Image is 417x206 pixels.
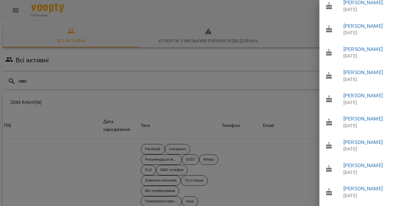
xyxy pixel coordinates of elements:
p: [DATE] [343,7,412,13]
a: [PERSON_NAME] [343,185,383,192]
p: [DATE] [343,169,412,176]
a: [PERSON_NAME] [343,69,383,75]
p: [DATE] [343,123,412,129]
p: [DATE] [343,146,412,152]
a: [PERSON_NAME] [343,116,383,122]
p: [DATE] [343,76,412,83]
p: [DATE] [343,53,412,59]
p: [DATE] [343,30,412,36]
p: [DATE] [343,100,412,106]
p: [DATE] [343,193,412,199]
a: [PERSON_NAME] [343,23,383,29]
a: [PERSON_NAME] [343,92,383,99]
a: [PERSON_NAME] [343,46,383,52]
a: [PERSON_NAME] [343,139,383,145]
a: [PERSON_NAME] [343,162,383,168]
